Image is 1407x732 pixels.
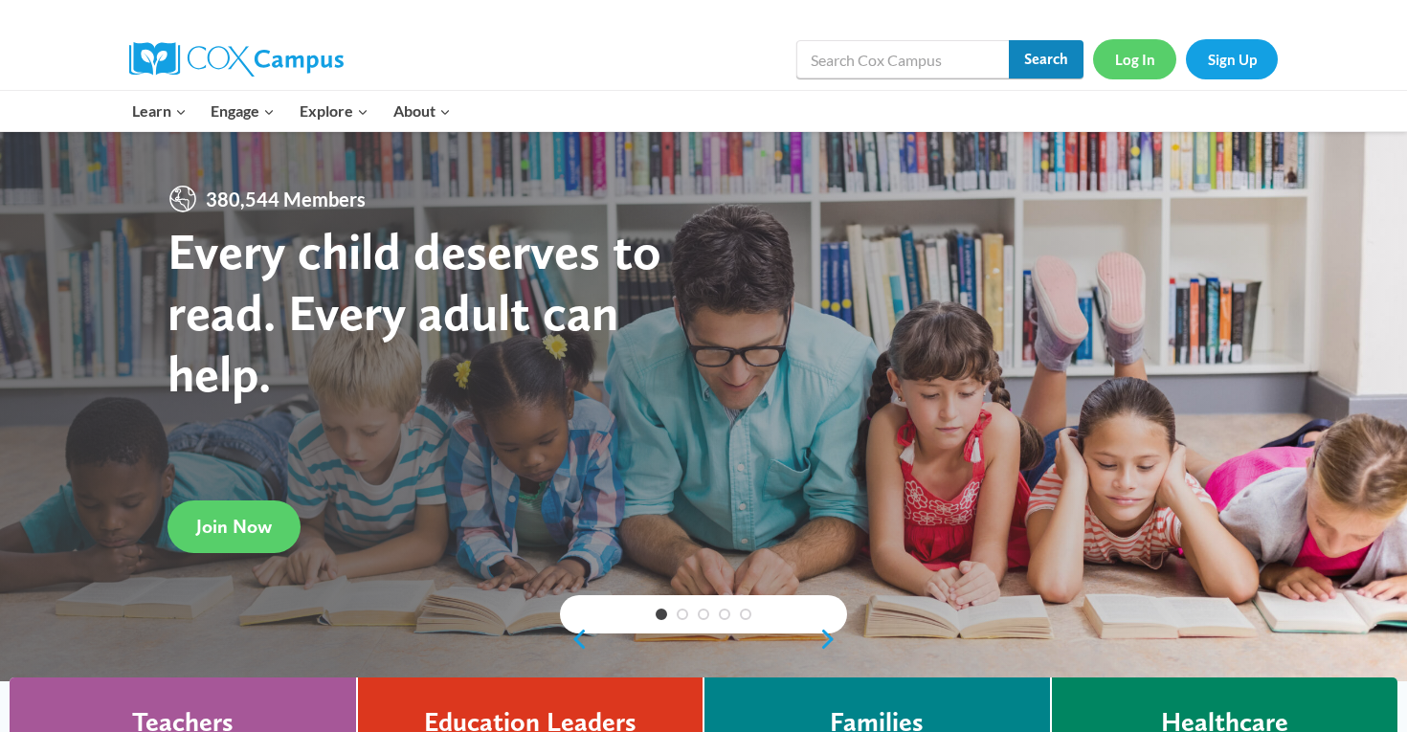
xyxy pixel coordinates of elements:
[560,628,589,651] a: previous
[818,628,847,651] a: next
[381,91,463,131] button: Child menu of About
[129,42,344,77] img: Cox Campus
[740,609,751,620] a: 5
[677,609,688,620] a: 2
[1186,39,1278,78] a: Sign Up
[167,220,661,403] strong: Every child deserves to read. Every adult can help.
[196,515,272,538] span: Join Now
[167,500,301,553] a: Join Now
[796,40,1083,78] input: Search Cox Campus
[120,91,199,131] button: Child menu of Learn
[120,91,462,131] nav: Primary Navigation
[656,609,667,620] a: 1
[198,184,373,214] span: 380,544 Members
[199,91,288,131] button: Child menu of Engage
[560,620,847,658] div: content slider buttons
[719,609,730,620] a: 4
[287,91,381,131] button: Child menu of Explore
[1093,39,1176,78] a: Log In
[698,609,709,620] a: 3
[1009,40,1083,78] input: Search
[1093,39,1278,78] nav: Secondary Navigation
